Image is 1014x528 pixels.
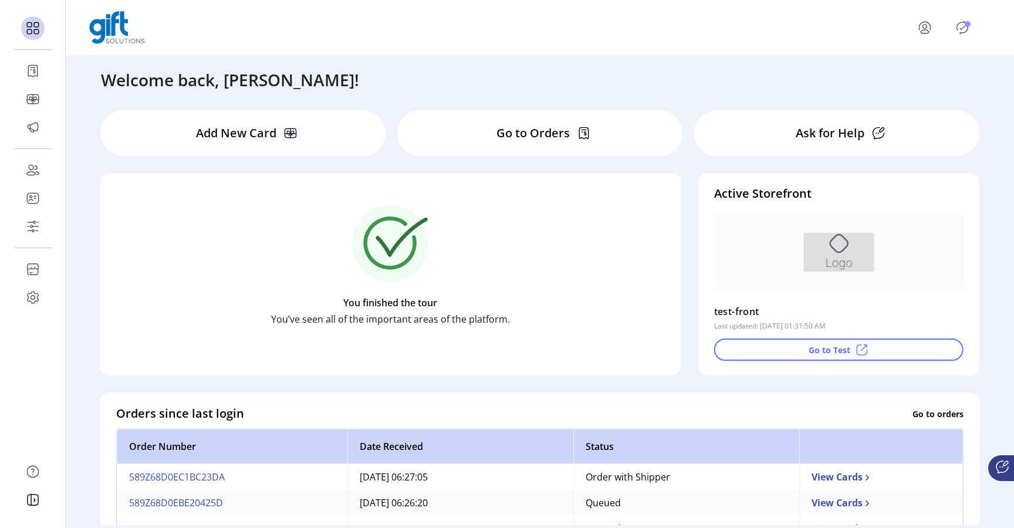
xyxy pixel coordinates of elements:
td: 589Z68D0EC1BC23DA [117,464,347,490]
p: Go to Orders [496,124,570,142]
td: View Cards [799,464,963,490]
th: Status [573,429,799,464]
img: logo [89,11,145,44]
td: Queued [573,490,799,516]
td: [DATE] 06:27:05 [347,464,573,490]
h4: Active Storefront [714,185,964,202]
button: Go to Test [714,339,964,361]
td: Order with Shipper [573,464,799,490]
p: You finished the tour [343,296,437,310]
button: menu [901,13,953,42]
p: Last updated: [DATE] 01:31:50 AM [714,321,826,331]
h3: Welcome back, [PERSON_NAME]! [101,67,359,92]
th: Date Received [347,429,573,464]
td: [DATE] 06:26:20 [347,490,573,516]
th: Order Number [117,429,347,464]
p: Ask for Help [796,124,864,142]
p: Go to orders [912,407,964,419]
td: View Cards [799,490,963,516]
p: Add New Card [196,124,276,142]
h4: Orders since last login [116,405,244,422]
p: test-front [714,302,759,321]
p: You’ve seen all of the important areas of the platform. [271,312,510,326]
td: 589Z68D0EBE20425D [117,490,347,516]
button: Publisher Panel [953,18,972,37]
